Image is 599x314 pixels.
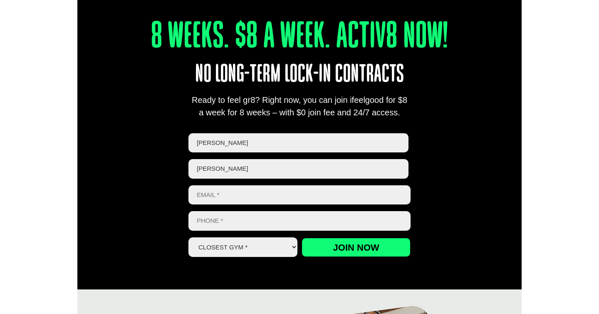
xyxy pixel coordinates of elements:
[188,185,411,205] input: Email *
[188,94,411,119] div: Ready to feel gr8? Right now, you can join ifeelgood for $8 a week for 8 weeks – with $0 join fee...
[188,211,411,231] input: Phone *
[99,56,499,94] p: No long-term lock-in contracts
[188,133,408,153] input: First name *
[122,19,477,56] h1: 8 Weeks. $8 A Week. Activ8 Now!
[302,238,411,257] input: Join now
[188,159,408,179] input: Last name *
